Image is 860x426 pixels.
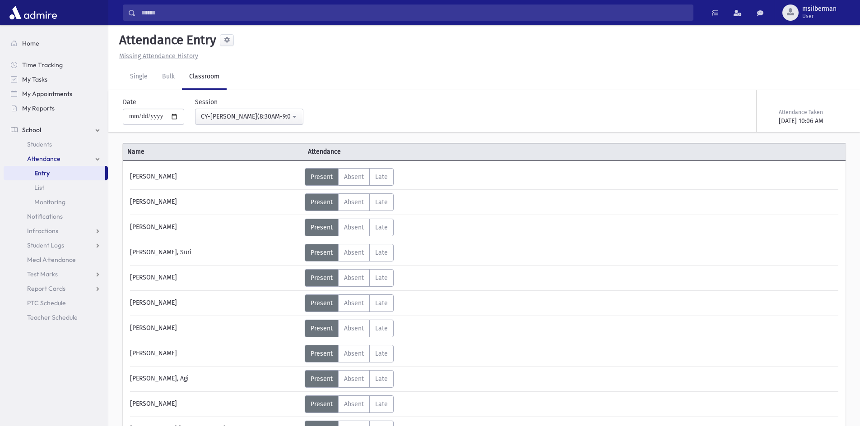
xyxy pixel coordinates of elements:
[4,296,108,310] a: PTC Schedule
[27,212,63,220] span: Notifications
[34,169,50,177] span: Entry
[305,168,394,186] div: AttTypes
[119,52,198,60] u: Missing Attendance History
[116,32,216,48] h5: Attendance Entry
[4,180,108,195] a: List
[802,5,837,13] span: msilberman
[305,269,394,287] div: AttTypes
[4,195,108,209] a: Monitoring
[311,249,333,257] span: Present
[4,281,108,296] a: Report Cards
[344,249,364,257] span: Absent
[305,395,394,413] div: AttTypes
[126,395,305,413] div: [PERSON_NAME]
[4,58,108,72] a: Time Tracking
[375,375,388,383] span: Late
[4,101,108,115] a: My Reports
[344,299,364,307] span: Absent
[126,244,305,261] div: [PERSON_NAME], Suri
[305,244,394,261] div: AttTypes
[4,238,108,252] a: Student Logs
[34,198,65,206] span: Monitoring
[4,151,108,166] a: Attendance
[311,274,333,282] span: Present
[4,72,108,87] a: My Tasks
[344,375,364,383] span: Absent
[305,370,394,388] div: AttTypes
[4,267,108,281] a: Test Marks
[4,87,108,101] a: My Appointments
[311,224,333,231] span: Present
[27,155,60,163] span: Attendance
[375,173,388,181] span: Late
[126,320,305,337] div: [PERSON_NAME]
[27,140,52,148] span: Students
[311,400,333,408] span: Present
[195,109,303,125] button: CY-Davenig(8:30AM-9:00AM)
[27,241,64,249] span: Student Logs
[344,350,364,357] span: Absent
[375,299,388,307] span: Late
[305,219,394,236] div: AttTypes
[155,64,182,90] a: Bulk
[27,284,65,293] span: Report Cards
[126,193,305,211] div: [PERSON_NAME]
[375,400,388,408] span: Late
[375,350,388,357] span: Late
[4,224,108,238] a: Infractions
[22,104,55,112] span: My Reports
[4,123,108,137] a: School
[34,183,44,192] span: List
[4,36,108,50] a: Home
[344,325,364,332] span: Absent
[375,198,388,206] span: Late
[126,269,305,287] div: [PERSON_NAME]
[126,219,305,236] div: [PERSON_NAME]
[311,375,333,383] span: Present
[27,313,78,321] span: Teacher Schedule
[4,310,108,325] a: Teacher Schedule
[195,97,218,107] label: Session
[305,294,394,312] div: AttTypes
[126,168,305,186] div: [PERSON_NAME]
[305,320,394,337] div: AttTypes
[802,13,837,20] span: User
[27,227,58,235] span: Infractions
[311,350,333,357] span: Present
[311,299,333,307] span: Present
[311,173,333,181] span: Present
[311,325,333,332] span: Present
[4,209,108,224] a: Notifications
[126,294,305,312] div: [PERSON_NAME]
[779,116,844,126] div: [DATE] 10:06 AM
[22,90,72,98] span: My Appointments
[344,224,364,231] span: Absent
[136,5,693,21] input: Search
[201,112,290,121] div: CY-[PERSON_NAME](8:30AM-9:00AM)
[4,137,108,151] a: Students
[311,198,333,206] span: Present
[116,52,198,60] a: Missing Attendance History
[123,147,303,156] span: Name
[22,61,63,69] span: Time Tracking
[27,256,76,264] span: Meal Attendance
[375,325,388,332] span: Late
[126,370,305,388] div: [PERSON_NAME], Agi
[126,345,305,362] div: [PERSON_NAME]
[27,299,66,307] span: PTC Schedule
[123,97,136,107] label: Date
[22,75,47,83] span: My Tasks
[305,193,394,211] div: AttTypes
[123,64,155,90] a: Single
[344,173,364,181] span: Absent
[375,224,388,231] span: Late
[375,249,388,257] span: Late
[7,4,59,22] img: AdmirePro
[779,108,844,116] div: Attendance Taken
[303,147,484,156] span: Attendance
[22,39,39,47] span: Home
[344,400,364,408] span: Absent
[22,126,41,134] span: School
[375,274,388,282] span: Late
[305,345,394,362] div: AttTypes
